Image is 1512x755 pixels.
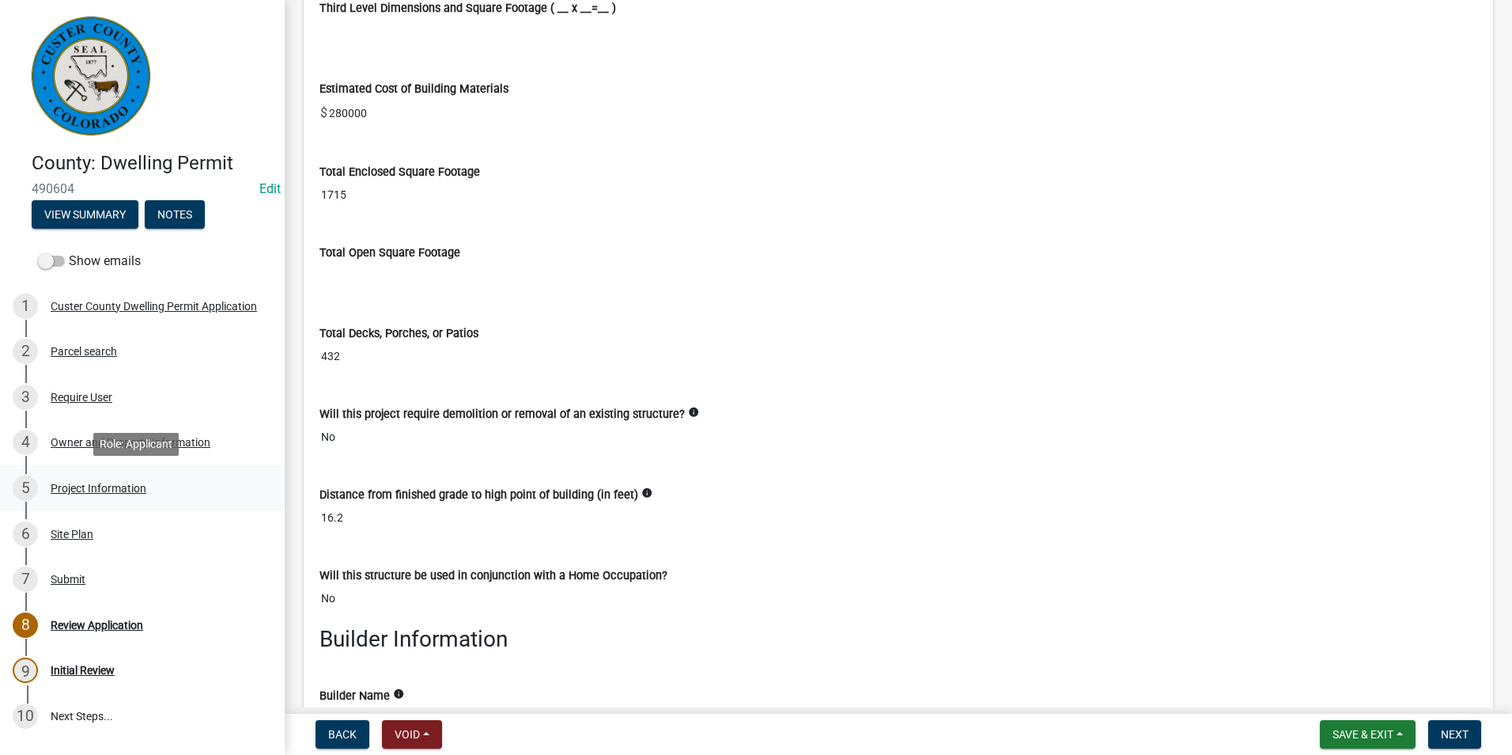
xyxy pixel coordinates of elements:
div: 10 [13,704,38,729]
div: 8 [13,613,38,638]
span: Save & Exit [1332,728,1393,741]
h3: Builder Information [319,626,1477,653]
button: Next [1428,720,1481,749]
label: Distance from finished grade to high point of building (in feet) [319,490,638,501]
div: 7 [13,567,38,592]
div: 2 [13,339,38,364]
div: Submit [51,574,85,585]
label: Will this project require demolition or removal of an existing structure? [319,409,685,420]
label: Third Level Dimensions and Square Footage ( __ x __=__ ) [319,3,616,14]
div: Project Information [51,483,146,494]
label: Total Enclosed Square Footage [319,167,480,178]
div: Require User [51,392,112,403]
div: 1 [13,294,38,319]
span: Void [395,728,420,741]
label: Estimated Cost of Building Materials [319,84,508,95]
i: info [641,488,652,499]
button: View Summary [32,200,138,229]
div: 5 [13,476,38,501]
div: Owner and Property Information [51,437,210,448]
h4: County: Dwelling Permit [32,152,272,175]
i: info [393,689,404,700]
img: Custer County, Colorado [32,17,150,135]
span: Next [1441,728,1469,741]
label: Will this structure be used in conjunction with a Home Occupation? [319,571,667,582]
div: Custer County Dwelling Permit Application [51,301,257,312]
span: 490604 [32,181,253,196]
label: Builder Name [319,691,390,702]
div: 9 [13,658,38,683]
a: Edit [259,181,281,196]
i: info [688,407,699,418]
div: Parcel search [51,346,117,357]
wm-modal-confirm: Edit Application Number [259,181,281,196]
label: Total Decks, Porches, or Patios [319,328,478,340]
wm-modal-confirm: Summary [32,209,138,222]
button: Save & Exit [1320,720,1416,749]
div: Site Plan [51,529,93,540]
div: Initial Review [51,665,115,676]
div: 3 [13,385,38,410]
button: Void [382,720,442,749]
div: Role: Applicant [93,433,179,456]
button: Notes [145,200,205,229]
label: Total Open Square Footage [319,248,460,259]
button: Back [316,720,369,749]
div: 4 [13,430,38,455]
wm-modal-confirm: Notes [145,209,205,222]
label: Show emails [38,252,141,271]
div: 6 [13,522,38,547]
span: Back [328,728,357,741]
div: Review Application [51,620,143,631]
span: $ [319,97,328,129]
